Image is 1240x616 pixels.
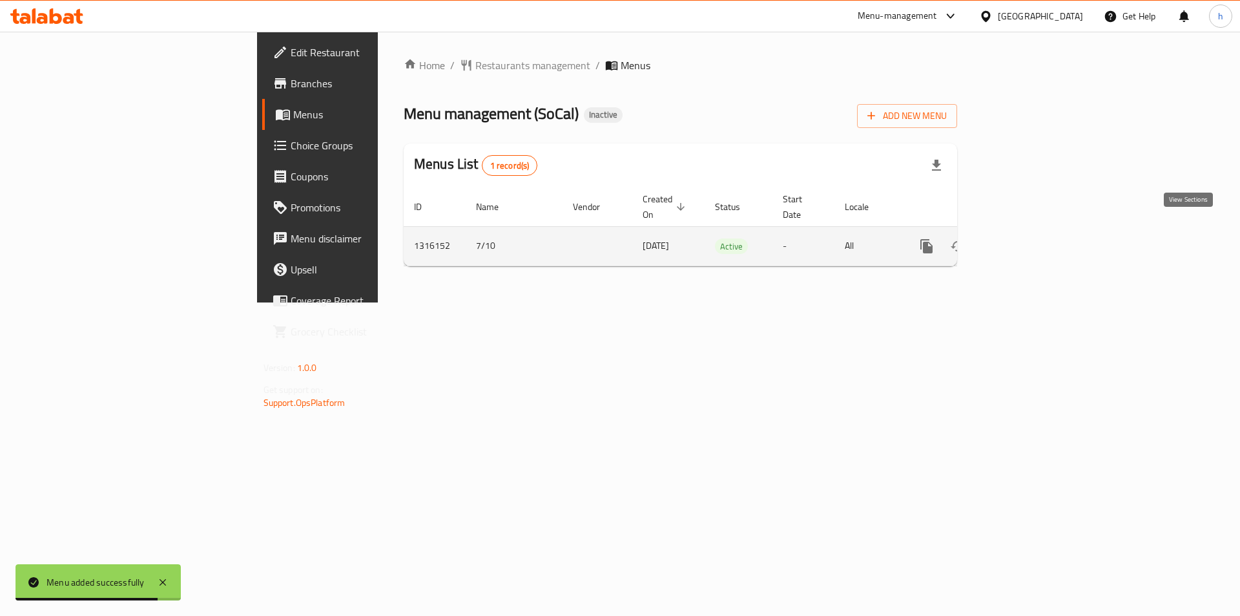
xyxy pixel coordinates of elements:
span: 1.0.0 [297,359,317,376]
div: Export file [921,150,952,181]
a: Edit Restaurant [262,37,464,68]
div: [GEOGRAPHIC_DATA] [998,9,1083,23]
span: Coupons [291,169,454,184]
span: Menus [621,58,650,73]
button: Change Status [942,231,973,262]
button: Add New Menu [857,104,957,128]
span: Grocery Checklist [291,324,454,339]
li: / [595,58,600,73]
span: Branches [291,76,454,91]
table: enhanced table [404,187,1046,266]
a: Promotions [262,192,464,223]
span: h [1218,9,1223,23]
nav: breadcrumb [404,58,957,73]
span: [DATE] [643,237,669,254]
span: Inactive [584,109,623,120]
span: Choice Groups [291,138,454,153]
span: Name [476,199,515,215]
span: Menus [293,107,454,122]
span: Upsell [291,262,454,277]
span: Vendor [573,199,617,215]
a: Upsell [262,254,464,285]
a: Support.OpsPlatform [263,394,346,411]
span: Coverage Report [291,293,454,308]
a: Restaurants management [460,58,590,73]
span: Active [715,239,748,254]
span: Created On [643,191,689,222]
span: 1 record(s) [482,160,537,172]
a: Branches [262,68,464,99]
span: Status [715,199,757,215]
span: Edit Restaurant [291,45,454,60]
td: All [834,226,901,266]
a: Grocery Checklist [262,316,464,347]
span: Locale [845,199,885,215]
button: more [911,231,942,262]
a: Menu disclaimer [262,223,464,254]
span: Menu management ( SoCal ) [404,99,579,128]
div: Menu-management [858,8,937,24]
div: Menu added successfully [46,575,145,589]
span: ID [414,199,439,215]
a: Coupons [262,161,464,192]
span: Restaurants management [475,58,590,73]
div: Inactive [584,107,623,123]
th: Actions [901,187,1046,227]
a: Choice Groups [262,130,464,161]
span: Version: [263,359,295,376]
td: - [772,226,834,266]
span: Add New Menu [867,108,947,124]
span: Menu disclaimer [291,231,454,246]
span: Get support on: [263,381,323,398]
a: Coverage Report [262,285,464,316]
span: Start Date [783,191,819,222]
h2: Menus List [414,154,537,176]
div: Active [715,239,748,254]
span: Promotions [291,200,454,215]
div: Total records count [482,155,538,176]
td: 7/10 [466,226,563,266]
a: Menus [262,99,464,130]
